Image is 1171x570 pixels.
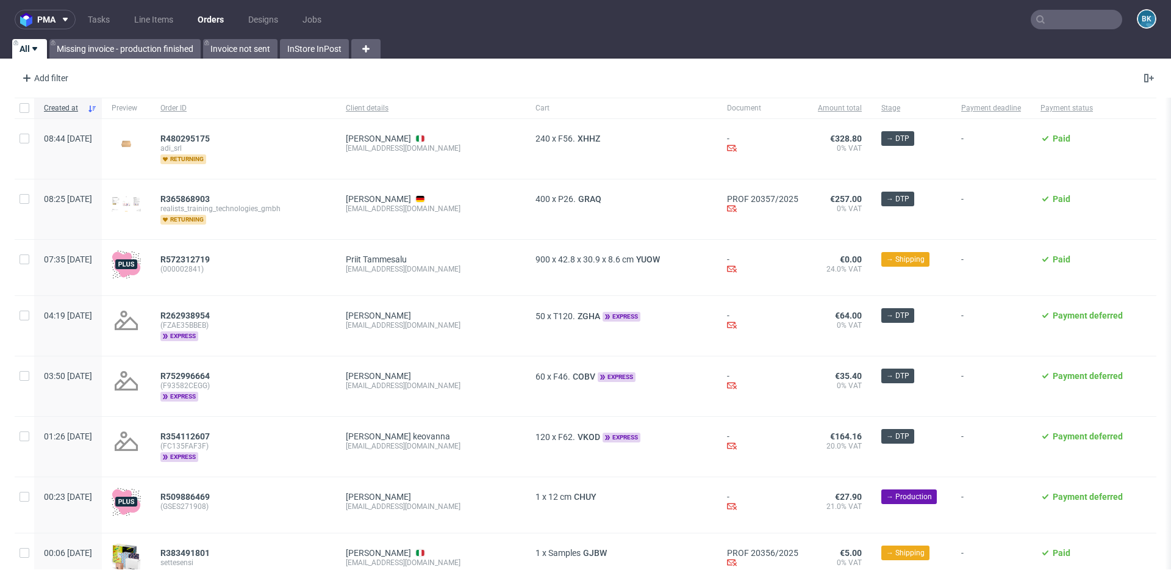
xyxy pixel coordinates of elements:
span: 1 [535,548,540,558]
span: 0% VAT [818,204,862,214]
span: Order ID [160,103,326,114]
span: Payment deadline [961,103,1021,114]
a: R480295175 [160,134,212,143]
a: Invoice not sent [203,39,278,59]
span: - [961,311,1021,341]
span: Payment deferred [1053,371,1123,381]
a: PROF 20357/2025 [727,194,798,204]
span: Paid [1053,194,1070,204]
img: plus-icon.676465ae8f3a83198b3f.png [112,487,141,516]
img: version_two_editor_design.png [112,193,141,214]
span: 00:06 [DATE] [44,548,92,558]
span: €0.00 [840,254,862,264]
div: - [727,311,798,332]
span: VKOD [575,432,603,442]
div: [EMAIL_ADDRESS][DOMAIN_NAME] [346,558,516,568]
span: adi_srl [160,143,326,153]
span: - [961,194,1021,225]
a: R383491801 [160,548,212,558]
span: 07:35 [DATE] [44,254,92,264]
span: express [160,331,198,341]
img: no_design.png [112,427,141,456]
figcaption: BK [1138,10,1155,27]
span: returning [160,215,206,225]
a: All [12,39,47,59]
span: (000002841) [160,264,326,274]
span: 04:19 [DATE] [44,311,92,320]
div: x [535,311,707,322]
span: 00:23 [DATE] [44,492,92,502]
div: [EMAIL_ADDRESS][DOMAIN_NAME] [346,204,516,214]
span: Paid [1053,254,1070,264]
span: Payment status [1040,103,1123,114]
span: R365868903 [160,194,210,204]
span: F46. [553,372,570,381]
div: [EMAIL_ADDRESS][DOMAIN_NAME] [346,320,516,330]
div: x [535,548,707,558]
span: 0% VAT [818,381,862,391]
a: Missing invoice - production finished [49,39,201,59]
span: 01:26 [DATE] [44,431,92,441]
span: 03:50 [DATE] [44,371,92,381]
div: x [535,254,707,264]
span: → DTP [886,370,909,381]
span: 21.0% VAT [818,502,862,511]
a: R365868903 [160,194,212,204]
div: x [535,492,707,502]
span: T120. [553,311,575,321]
span: ZGHA [575,311,603,321]
span: (F93582CEGG) [160,381,326,391]
a: GRAQ [576,194,604,204]
span: express [598,372,636,382]
span: 12 cm [548,492,571,502]
div: [EMAIL_ADDRESS][DOMAIN_NAME] [346,264,516,274]
span: - [961,431,1021,462]
span: Preview [112,103,141,114]
span: Payment deferred [1053,431,1123,441]
span: €328.80 [830,134,862,143]
span: R572312719 [160,254,210,264]
div: - [727,371,798,392]
a: Line Items [127,10,181,29]
span: Samples [548,548,581,558]
img: logo [20,13,37,27]
span: R752996664 [160,371,210,381]
div: - [727,492,798,513]
span: → DTP [886,193,909,204]
span: COBV [570,372,598,381]
a: GJBW [581,548,609,558]
a: Priit Tammesalu [346,254,407,264]
span: 120 [535,432,550,442]
span: 240 [535,134,550,143]
span: 0% VAT [818,143,862,153]
span: Client details [346,103,516,114]
span: → Production [886,491,932,502]
a: Tasks [81,10,117,29]
div: [EMAIL_ADDRESS][DOMAIN_NAME] [346,381,516,391]
span: (GSES271908) [160,502,326,511]
span: - [961,371,1021,402]
button: pma [15,10,76,29]
span: 42.8 x 30.9 x 8.6 cm [558,254,634,264]
span: €257.00 [830,194,862,204]
div: - [727,431,798,453]
a: R262938954 [160,311,212,320]
a: [PERSON_NAME] [346,194,411,204]
span: → DTP [886,310,909,321]
span: pma [37,15,56,24]
span: Cart [535,103,707,114]
span: Created at [44,103,82,114]
img: version_two_editor_design [112,135,141,152]
span: €35.40 [835,371,862,381]
span: 08:25 [DATE] [44,194,92,204]
a: [PERSON_NAME] [346,134,411,143]
span: Payment deferred [1053,311,1123,320]
a: [PERSON_NAME] keovanna [346,431,450,441]
span: 24.0% VAT [818,264,862,274]
div: [EMAIL_ADDRESS][DOMAIN_NAME] [346,143,516,153]
span: 900 [535,254,550,264]
a: YUOW [634,254,662,264]
a: R752996664 [160,371,212,381]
